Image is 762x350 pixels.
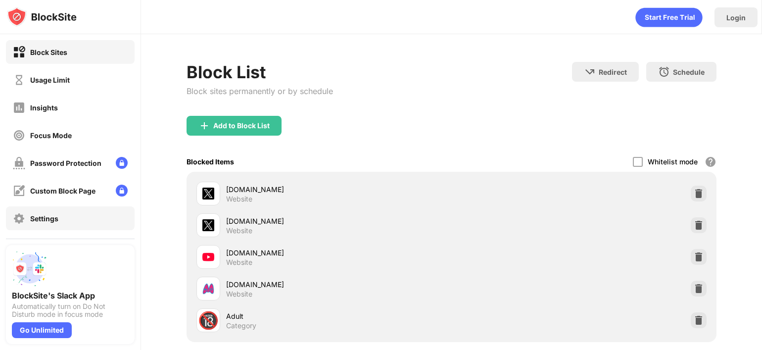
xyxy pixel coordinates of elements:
[30,187,95,195] div: Custom Block Page
[30,76,70,84] div: Usage Limit
[599,68,627,76] div: Redirect
[30,159,101,167] div: Password Protection
[187,62,333,82] div: Block List
[226,321,256,330] div: Category
[12,302,129,318] div: Automatically turn on Do Not Disturb mode in focus mode
[30,48,67,56] div: Block Sites
[213,122,270,130] div: Add to Block List
[30,131,72,140] div: Focus Mode
[202,219,214,231] img: favicons
[226,279,451,290] div: [DOMAIN_NAME]
[13,101,25,114] img: insights-off.svg
[30,103,58,112] div: Insights
[187,86,333,96] div: Block sites permanently or by schedule
[13,185,25,197] img: customize-block-page-off.svg
[187,157,234,166] div: Blocked Items
[13,129,25,142] img: focus-off.svg
[226,226,252,235] div: Website
[673,68,705,76] div: Schedule
[30,214,58,223] div: Settings
[226,216,451,226] div: [DOMAIN_NAME]
[13,212,25,225] img: settings-off.svg
[226,290,252,299] div: Website
[202,188,214,200] img: favicons
[226,195,252,203] div: Website
[202,251,214,263] img: favicons
[226,248,451,258] div: [DOMAIN_NAME]
[202,283,214,295] img: favicons
[12,251,48,287] img: push-slack.svg
[635,7,703,27] div: animation
[726,13,746,22] div: Login
[13,74,25,86] img: time-usage-off.svg
[226,258,252,267] div: Website
[116,185,128,197] img: lock-menu.svg
[226,311,451,321] div: Adult
[12,322,72,338] div: Go Unlimited
[12,291,129,300] div: BlockSite's Slack App
[13,157,25,169] img: password-protection-off.svg
[648,157,698,166] div: Whitelist mode
[226,184,451,195] div: [DOMAIN_NAME]
[116,157,128,169] img: lock-menu.svg
[198,310,219,331] div: 🔞
[7,7,77,27] img: logo-blocksite.svg
[13,46,25,58] img: block-on.svg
